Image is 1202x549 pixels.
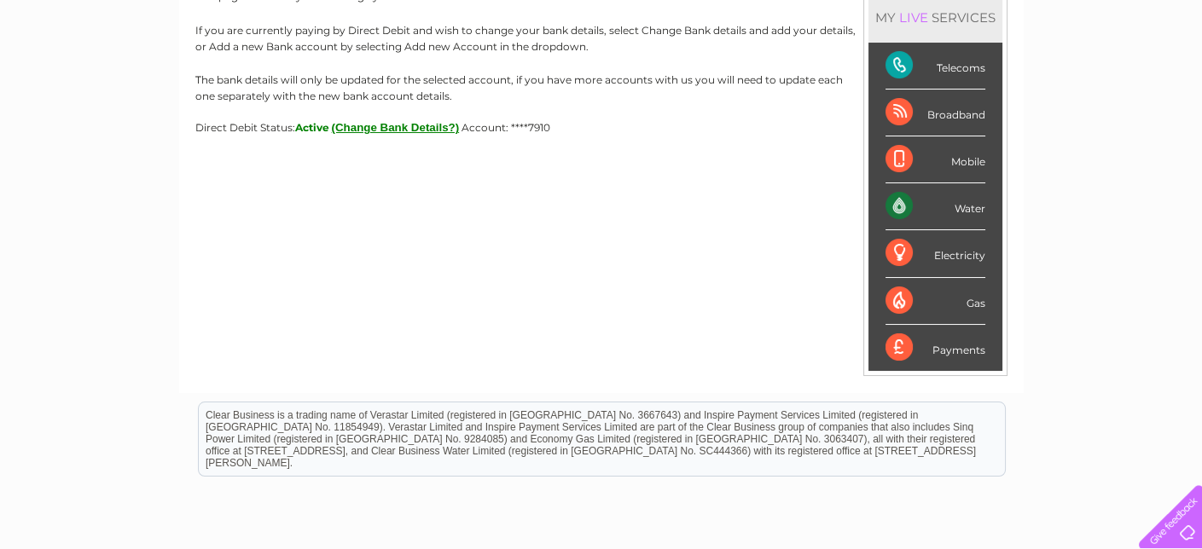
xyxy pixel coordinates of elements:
[886,325,985,371] div: Payments
[886,230,985,277] div: Electricity
[944,72,982,85] a: Energy
[195,121,1007,134] div: Direct Debit Status:
[1146,72,1186,85] a: Log out
[199,9,1005,83] div: Clear Business is a trading name of Verastar Limited (registered in [GEOGRAPHIC_DATA] No. 3667643...
[195,72,1007,104] p: The bank details will only be updated for the selected account, if you have more accounts with us...
[880,9,998,30] a: 0333 014 3131
[332,121,460,134] button: (Change Bank Details?)
[886,90,985,136] div: Broadband
[896,9,932,26] div: LIVE
[1089,72,1130,85] a: Contact
[886,183,985,230] div: Water
[195,22,1007,55] p: If you are currently paying by Direct Debit and wish to change your bank details, select Change B...
[886,278,985,325] div: Gas
[992,72,1043,85] a: Telecoms
[295,121,329,134] span: Active
[886,136,985,183] div: Mobile
[42,44,129,96] img: logo.png
[1054,72,1078,85] a: Blog
[902,72,934,85] a: Water
[886,43,985,90] div: Telecoms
